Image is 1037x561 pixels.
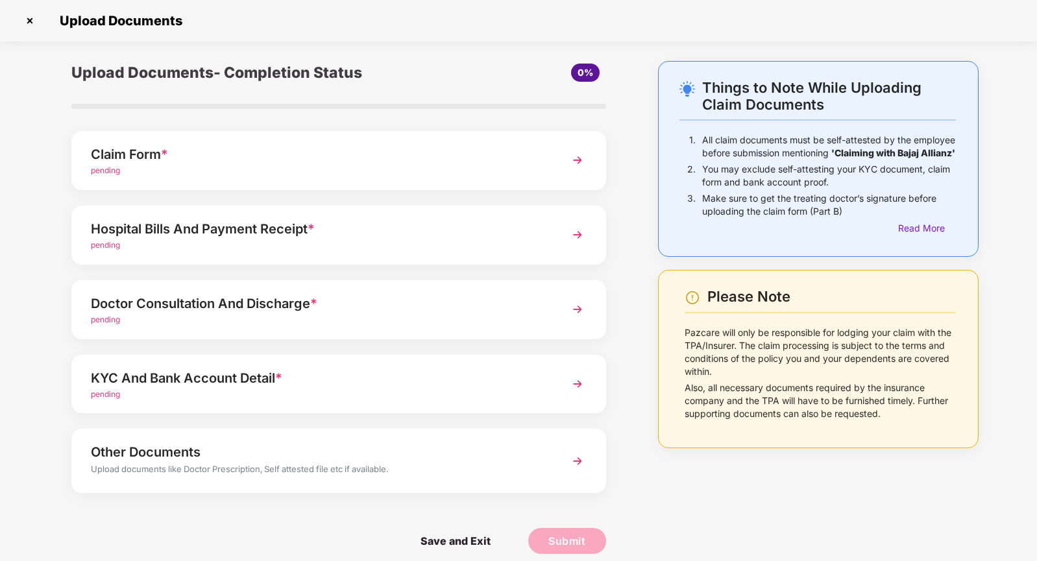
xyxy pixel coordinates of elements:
span: pending [91,240,120,250]
img: svg+xml;base64,PHN2ZyBpZD0iTmV4dCIgeG1sbnM9Imh0dHA6Ly93d3cudzMub3JnLzIwMDAvc3ZnIiB3aWR0aD0iMzYiIG... [566,449,589,473]
div: Claim Form [91,144,545,165]
div: Please Note [707,288,956,305]
p: Make sure to get the treating doctor’s signature before uploading the claim form (Part B) [702,192,956,218]
img: svg+xml;base64,PHN2ZyBpZD0iTmV4dCIgeG1sbnM9Imh0dHA6Ly93d3cudzMub3JnLzIwMDAvc3ZnIiB3aWR0aD0iMzYiIG... [566,223,589,246]
b: 'Claiming with Bajaj Allianz' [831,147,955,158]
p: Pazcare will only be responsible for lodging your claim with the TPA/Insurer. The claim processin... [685,326,956,378]
span: pending [91,315,120,324]
span: Upload Documents [47,13,189,29]
img: svg+xml;base64,PHN2ZyB4bWxucz0iaHR0cDovL3d3dy53My5vcmcvMjAwMC9zdmciIHdpZHRoPSIyNC4wOTMiIGhlaWdodD... [679,81,695,97]
p: You may exclude self-attesting your KYC document, claim form and bank account proof. [702,163,956,189]
span: pending [91,389,120,399]
img: svg+xml;base64,PHN2ZyBpZD0iTmV4dCIgeG1sbnM9Imh0dHA6Ly93d3cudzMub3JnLzIwMDAvc3ZnIiB3aWR0aD0iMzYiIG... [566,149,589,172]
p: 2. [687,163,696,189]
div: Upload documents like Doctor Prescription, Self attested file etc if available. [91,462,545,479]
div: KYC And Bank Account Detail [91,368,545,388]
div: Other Documents [91,442,545,462]
div: Read More [898,221,956,235]
button: Submit [528,528,606,554]
span: 0% [578,67,593,78]
div: Upload Documents- Completion Status [71,61,428,84]
img: svg+xml;base64,PHN2ZyBpZD0iV2FybmluZ18tXzI0eDI0IiBkYXRhLW5hbWU9Ildhcm5pbmcgLSAyNHgyNCIgeG1sbnM9Im... [685,290,700,305]
div: Doctor Consultation And Discharge [91,293,545,314]
p: 1. [689,134,696,160]
div: Hospital Bills And Payment Receipt [91,219,545,239]
img: svg+xml;base64,PHN2ZyBpZD0iQ3Jvc3MtMzJ4MzIiIHhtbG5zPSJodHRwOi8vd3d3LnczLm9yZy8yMDAwL3N2ZyIgd2lkdG... [19,10,40,31]
img: svg+xml;base64,PHN2ZyBpZD0iTmV4dCIgeG1sbnM9Imh0dHA6Ly93d3cudzMub3JnLzIwMDAvc3ZnIiB3aWR0aD0iMzYiIG... [566,298,589,321]
div: Things to Note While Uploading Claim Documents [702,79,956,113]
p: All claim documents must be self-attested by the employee before submission mentioning [702,134,956,160]
p: Also, all necessary documents required by the insurance company and the TPA will have to be furni... [685,381,956,420]
span: pending [91,165,120,175]
p: 3. [687,192,696,218]
span: Save and Exit [408,528,504,554]
img: svg+xml;base64,PHN2ZyBpZD0iTmV4dCIgeG1sbnM9Imh0dHA6Ly93d3cudzMub3JnLzIwMDAvc3ZnIiB3aWR0aD0iMzYiIG... [566,372,589,396]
